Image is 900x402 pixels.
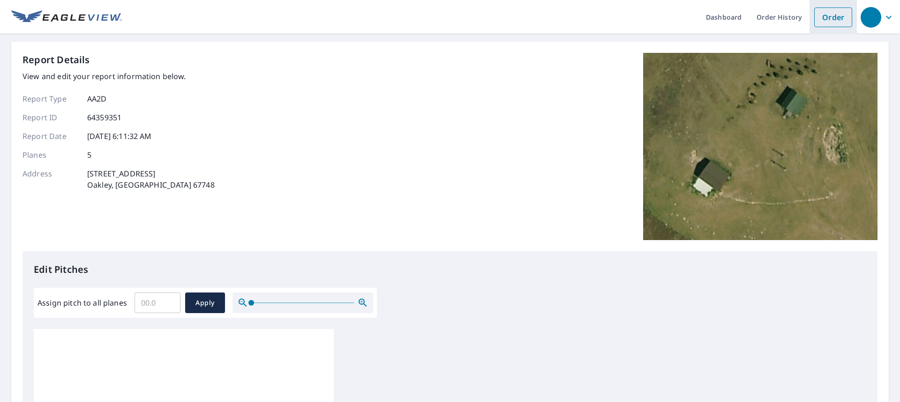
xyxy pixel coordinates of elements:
[87,149,91,161] p: 5
[34,263,866,277] p: Edit Pitches
[87,131,152,142] p: [DATE] 6:11:32 AM
[37,297,127,308] label: Assign pitch to all planes
[22,71,215,82] p: View and edit your report information below.
[22,149,79,161] p: Planes
[87,168,215,190] p: [STREET_ADDRESS] Oakley, [GEOGRAPHIC_DATA] 67748
[185,292,225,313] button: Apply
[22,131,79,142] p: Report Date
[814,7,852,27] a: Order
[22,168,79,190] p: Address
[135,290,180,316] input: 00.0
[22,53,90,67] p: Report Details
[22,112,79,123] p: Report ID
[87,93,107,104] p: AA2D
[643,53,877,240] img: Top image
[11,10,122,24] img: EV Logo
[193,297,217,309] span: Apply
[87,112,121,123] p: 64359351
[22,93,79,104] p: Report Type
